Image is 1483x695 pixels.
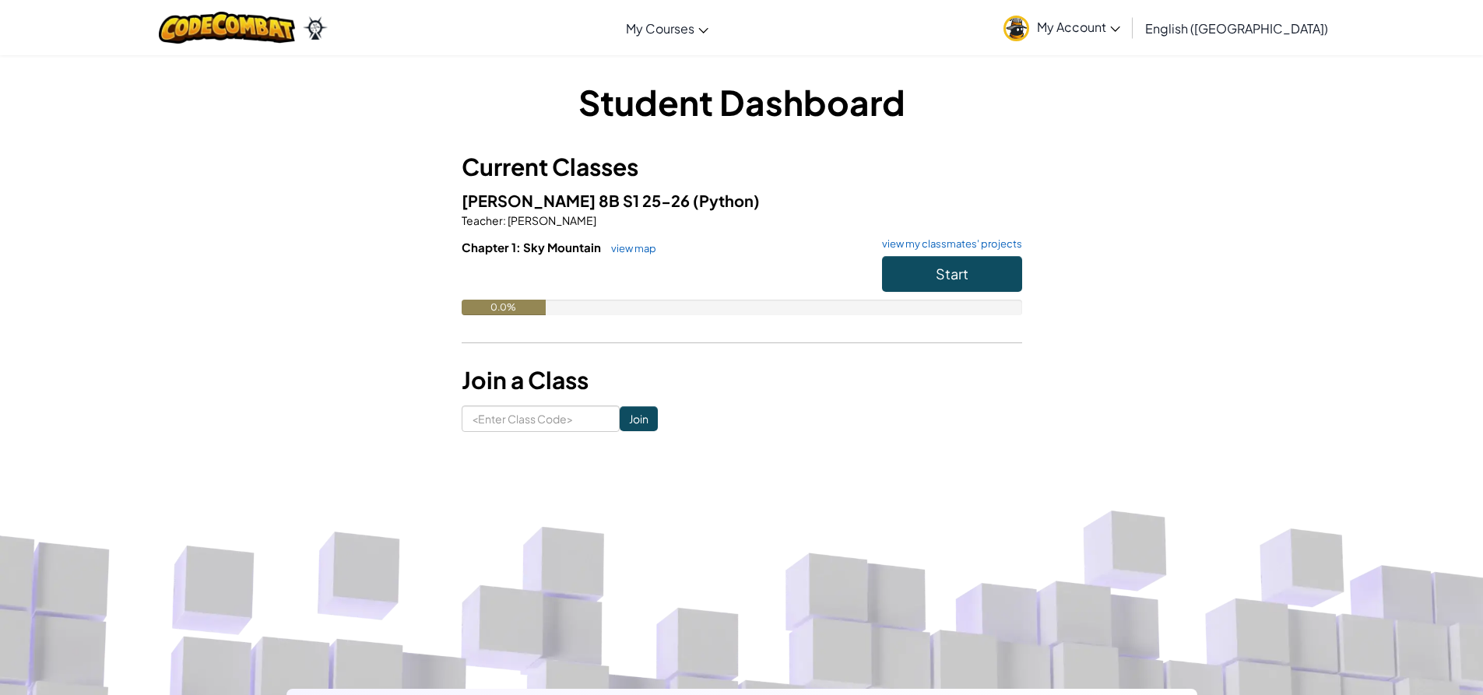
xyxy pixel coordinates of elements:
img: CodeCombat logo [159,12,295,44]
span: English ([GEOGRAPHIC_DATA]) [1145,20,1328,37]
a: My Courses [618,7,716,49]
span: My Account [1037,19,1120,35]
h3: Current Classes [462,149,1022,184]
span: Teacher [462,213,503,227]
input: <Enter Class Code> [462,405,620,432]
a: view map [603,242,656,254]
span: [PERSON_NAME] [506,213,596,227]
img: avatar [1003,16,1029,41]
h1: Student Dashboard [462,78,1022,126]
a: view my classmates' projects [874,239,1022,249]
button: Start [882,256,1022,292]
span: : [503,213,506,227]
h3: Join a Class [462,363,1022,398]
span: Start [936,265,968,283]
div: 0.0% [462,300,546,315]
img: Ozaria [303,16,328,40]
input: Join [620,406,658,431]
span: (Python) [693,191,760,210]
span: [PERSON_NAME] 8B S1 25-26 [462,191,693,210]
a: English ([GEOGRAPHIC_DATA]) [1137,7,1336,49]
a: My Account [996,3,1128,52]
span: My Courses [626,20,694,37]
span: Chapter 1: Sky Mountain [462,240,603,254]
